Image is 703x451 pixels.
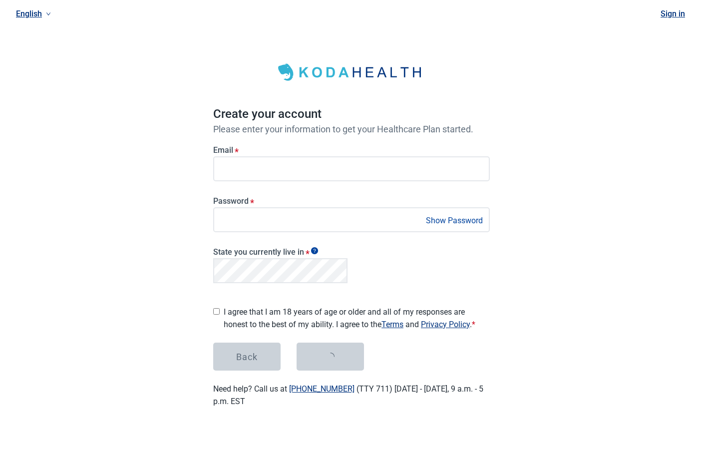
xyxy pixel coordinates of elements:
main: Main content [189,16,514,432]
span: down [46,11,51,16]
span: Show tooltip [311,247,318,254]
label: Need help? Call us at (TTY 711) [DATE] - [DATE], 9 a.m. - 5 p.m. EST [213,384,483,406]
div: Back [236,352,258,362]
label: State you currently live in [213,247,348,257]
label: Password [213,196,490,206]
span: Required field [472,320,475,329]
button: Back [213,343,281,371]
label: Email [213,145,490,155]
button: Show Password [423,214,486,227]
p: Please enter your information to get your Healthcare Plan started. [213,124,490,134]
a: [PHONE_NUMBER] [289,384,354,394]
img: Koda Health [272,60,431,85]
a: Terms [381,320,403,329]
span: loading [325,351,336,362]
h1: Create your account [213,105,490,124]
a: Sign in [661,9,685,18]
label: I agree that I am 18 years of age or older and all of my responses are honest to the best of my a... [224,306,490,331]
a: Current language: English [12,5,55,22]
a: Privacy Policy [421,320,470,329]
